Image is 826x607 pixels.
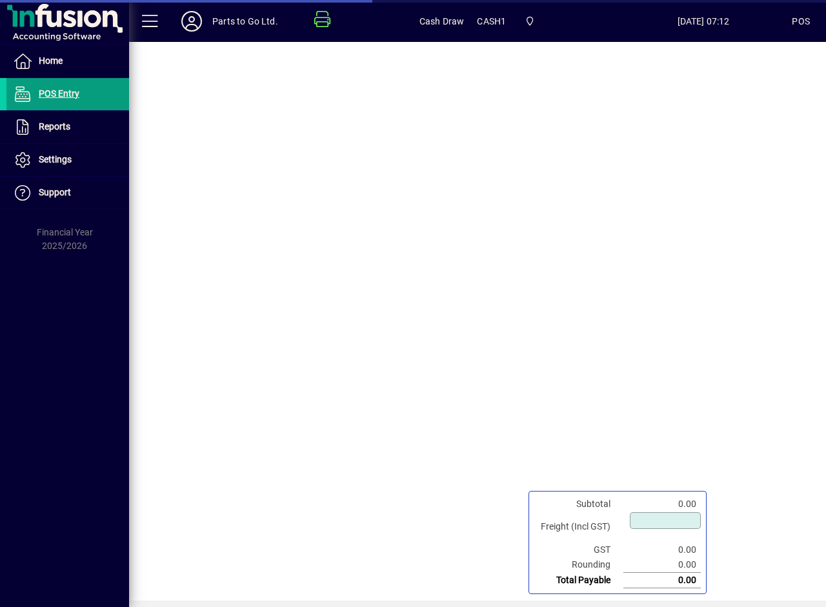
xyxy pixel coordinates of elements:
[792,11,810,32] div: POS
[6,45,129,77] a: Home
[6,177,129,209] a: Support
[623,497,701,512] td: 0.00
[534,557,623,573] td: Rounding
[39,154,72,164] span: Settings
[477,11,506,32] span: CASH1
[419,11,465,32] span: Cash Draw
[6,144,129,176] a: Settings
[623,573,701,588] td: 0.00
[212,11,278,32] div: Parts to Go Ltd.
[534,573,623,588] td: Total Payable
[171,10,212,33] button: Profile
[534,542,623,557] td: GST
[6,111,129,143] a: Reports
[623,542,701,557] td: 0.00
[534,512,623,542] td: Freight (Incl GST)
[39,88,79,99] span: POS Entry
[39,187,71,197] span: Support
[39,55,63,66] span: Home
[534,497,623,512] td: Subtotal
[623,557,701,573] td: 0.00
[615,11,792,32] span: [DATE] 07:12
[39,121,70,132] span: Reports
